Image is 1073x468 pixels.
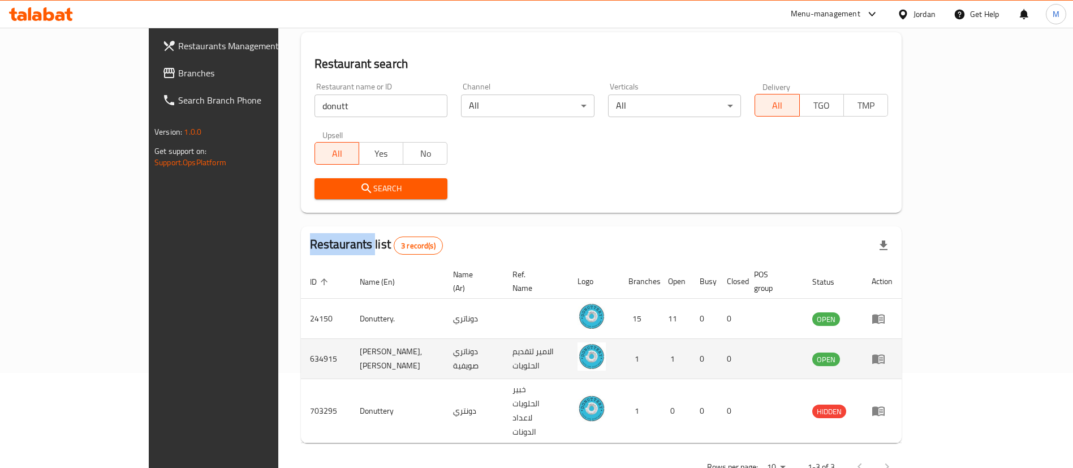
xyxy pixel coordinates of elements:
button: Search [314,178,448,199]
span: HIDDEN [812,405,846,418]
span: 1.0.0 [184,124,201,139]
button: All [314,142,359,165]
img: Donuttery [578,394,606,423]
div: Total records count [394,237,443,255]
img: Donuttery. [578,302,606,330]
td: 0 [718,379,745,443]
td: 1 [619,339,659,379]
h2: Restaurant search [314,55,888,72]
td: دوناتري صويفية [444,339,503,379]
th: Closed [718,264,745,299]
td: Donuttery. [351,299,445,339]
span: Name (En) [360,275,410,289]
div: Menu-management [791,7,860,21]
span: Branches [178,66,319,80]
span: 3 record(s) [394,241,442,251]
span: Name (Ar) [453,268,490,295]
a: Restaurants Management [153,32,328,59]
div: Menu [872,404,893,418]
div: OPEN [812,312,840,326]
td: 0 [691,299,718,339]
span: Version: [154,124,182,139]
td: دونتري [444,379,503,443]
span: POS group [754,268,790,295]
td: 0 [718,299,745,339]
th: Branches [619,264,659,299]
button: TMP [843,94,888,117]
td: 15 [619,299,659,339]
th: Busy [691,264,718,299]
div: Menu [872,352,893,366]
span: TMP [848,97,884,114]
td: [PERSON_NAME], [PERSON_NAME] [351,339,445,379]
td: 11 [659,299,691,339]
td: Donuttery [351,379,445,443]
span: All [320,145,355,162]
button: Yes [359,142,403,165]
button: No [403,142,447,165]
td: 1 [619,379,659,443]
span: Get support on: [154,144,206,158]
td: 0 [691,379,718,443]
a: Support.OpsPlatform [154,155,226,170]
a: Search Branch Phone [153,87,328,114]
img: Donuttery, Swifieh [578,342,606,371]
span: Ref. Name [512,268,555,295]
button: TGO [799,94,844,117]
div: All [461,95,594,117]
table: enhanced table [301,264,902,443]
span: OPEN [812,313,840,326]
label: Upsell [322,131,343,139]
div: Jordan [913,8,936,20]
div: OPEN [812,353,840,366]
th: Logo [568,264,619,299]
span: ID [310,275,331,289]
td: 1 [659,339,691,379]
td: خبير الحلويات لاعداد الدونات [503,379,568,443]
th: Open [659,264,691,299]
span: Status [812,275,849,289]
div: HIDDEN [812,405,846,418]
button: All [755,94,799,117]
span: No [408,145,443,162]
span: Restaurants Management [178,39,319,53]
span: M [1053,8,1059,20]
td: 0 [659,379,691,443]
span: OPEN [812,353,840,366]
span: Yes [364,145,399,162]
span: TGO [804,97,839,114]
input: Search for restaurant name or ID.. [314,95,448,117]
div: Menu [872,312,893,325]
div: All [608,95,742,117]
h2: Restaurants list [310,236,443,255]
td: 0 [691,339,718,379]
span: Search [324,182,439,196]
th: Action [863,264,902,299]
td: 0 [718,339,745,379]
div: Export file [870,232,897,259]
span: Search Branch Phone [178,93,319,107]
td: دوناتري [444,299,503,339]
span: All [760,97,795,114]
td: الامير لتقديم الحلويات [503,339,568,379]
a: Branches [153,59,328,87]
label: Delivery [762,83,791,91]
